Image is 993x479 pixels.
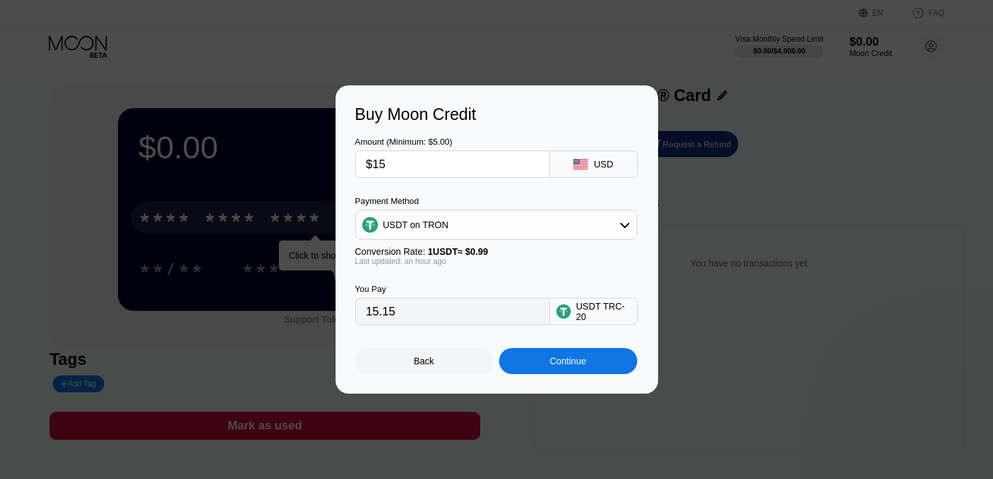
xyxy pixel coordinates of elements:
div: Buy Moon Credit [355,105,639,124]
iframe: Button to launch messaging window [941,427,983,469]
div: USD [594,159,613,169]
div: USDT on TRON [383,220,449,230]
div: Continue [550,356,586,366]
div: Last updated: an hour ago [355,257,637,266]
div: Back [414,356,434,366]
div: Continue [499,348,637,374]
div: You Pay [355,284,550,294]
div: Amount (Minimum: $5.00) [355,137,550,147]
input: $0.00 [366,151,539,177]
span: 1 USDT ≈ $0.99 [428,246,489,257]
div: Conversion Rate: [355,246,637,257]
div: USDT on TRON [356,212,637,238]
div: Back [355,348,493,374]
div: USDT TRC-20 [576,301,631,322]
div: Payment Method [355,196,637,206]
